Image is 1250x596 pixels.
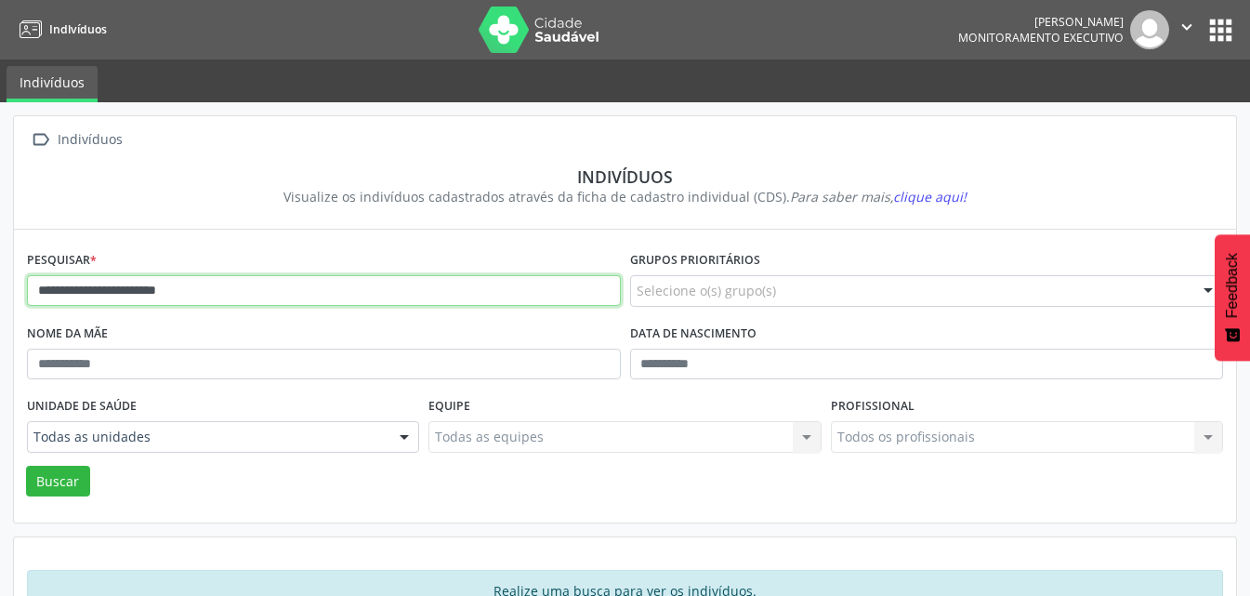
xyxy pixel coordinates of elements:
span: Todas as unidades [33,428,381,446]
span: Indivíduos [49,21,107,37]
span: Monitoramento Executivo [958,30,1124,46]
a: Indivíduos [7,66,98,102]
a:  Indivíduos [27,126,125,153]
label: Profissional [831,392,914,421]
button:  [1169,10,1204,49]
div: Indivíduos [40,166,1210,187]
label: Data de nascimento [630,320,757,349]
span: clique aqui! [893,188,967,205]
i: Para saber mais, [790,188,967,205]
div: Visualize os indivíduos cadastrados através da ficha de cadastro individual (CDS). [40,187,1210,206]
i:  [27,126,54,153]
label: Unidade de saúde [27,392,137,421]
label: Pesquisar [27,246,97,275]
i:  [1177,17,1197,37]
a: Indivíduos [13,14,107,45]
div: [PERSON_NAME] [958,14,1124,30]
label: Nome da mãe [27,320,108,349]
label: Grupos prioritários [630,246,760,275]
button: Buscar [26,466,90,497]
label: Equipe [428,392,470,421]
button: Feedback - Mostrar pesquisa [1215,234,1250,361]
span: Feedback [1224,253,1241,318]
div: Indivíduos [54,126,125,153]
span: Selecione o(s) grupo(s) [637,281,776,300]
button: apps [1204,14,1237,46]
img: img [1130,10,1169,49]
